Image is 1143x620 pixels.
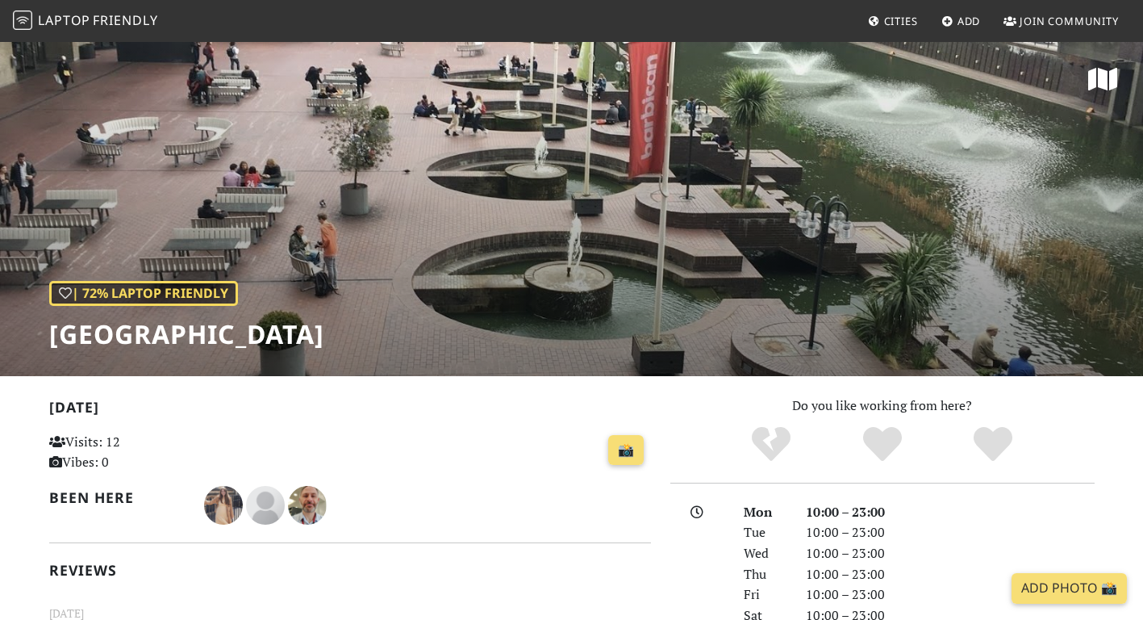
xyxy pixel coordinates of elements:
[246,486,285,525] img: blank-535327c66bd565773addf3077783bbfce4b00ec00e9fd257753287c682c7fa38.png
[861,6,924,36] a: Cities
[246,495,288,513] span: James Lowsley Williams
[670,396,1095,417] p: Do you like working from here?
[38,11,90,29] span: Laptop
[734,584,795,605] div: Fri
[734,502,795,523] div: Mon
[796,564,1104,585] div: 10:00 – 23:00
[734,564,795,585] div: Thu
[204,495,246,513] span: Fátima González
[734,543,795,564] div: Wed
[884,14,918,28] span: Cities
[49,281,238,307] div: | 72% Laptop Friendly
[93,11,157,29] span: Friendly
[997,6,1125,36] a: Join Community
[204,486,243,525] img: 4035-fatima.jpg
[796,543,1104,564] div: 10:00 – 23:00
[935,6,987,36] a: Add
[288,495,327,513] span: Nicholas Wright
[957,14,981,28] span: Add
[608,435,644,466] a: 📸
[715,425,827,465] div: No
[13,10,32,30] img: LaptopFriendly
[49,432,237,473] p: Visits: 12 Vibes: 0
[827,425,938,465] div: Yes
[796,502,1104,523] div: 10:00 – 23:00
[796,584,1104,605] div: 10:00 – 23:00
[13,7,158,36] a: LaptopFriendly LaptopFriendly
[734,522,795,543] div: Tue
[1012,573,1127,604] a: Add Photo 📸
[288,486,327,525] img: 1536-nicholas.jpg
[49,319,324,350] h1: [GEOGRAPHIC_DATA]
[796,522,1104,543] div: 10:00 – 23:00
[1020,14,1119,28] span: Join Community
[937,425,1049,465] div: Definitely!
[49,399,651,422] h2: [DATE]
[49,562,651,579] h2: Reviews
[49,489,186,506] h2: Been here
